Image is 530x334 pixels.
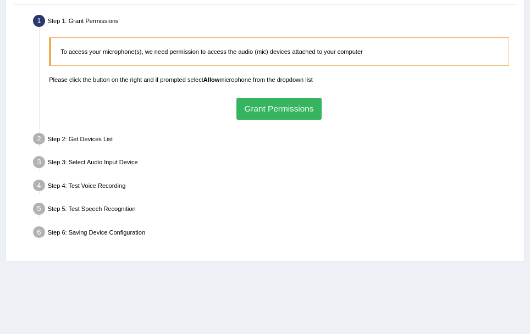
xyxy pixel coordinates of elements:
b: Allow [203,76,219,83]
p: Please click the button on the right and if prompted select microphone from the dropdown list [49,75,509,84]
div: Step 2: Get Devices List [29,130,520,151]
div: Step 6: Saving Device Configuration [29,224,520,244]
p: To access your microphone(s), we need permission to access the audio (mic) devices attached to yo... [60,47,499,56]
div: Step 1: Grant Permissions [29,12,520,32]
div: Step 4: Test Voice Recording [29,177,520,197]
button: Grant Permissions [236,98,322,119]
div: Step 5: Test Speech Recognition [29,200,520,220]
div: Step 3: Select Audio Input Device [29,153,520,174]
